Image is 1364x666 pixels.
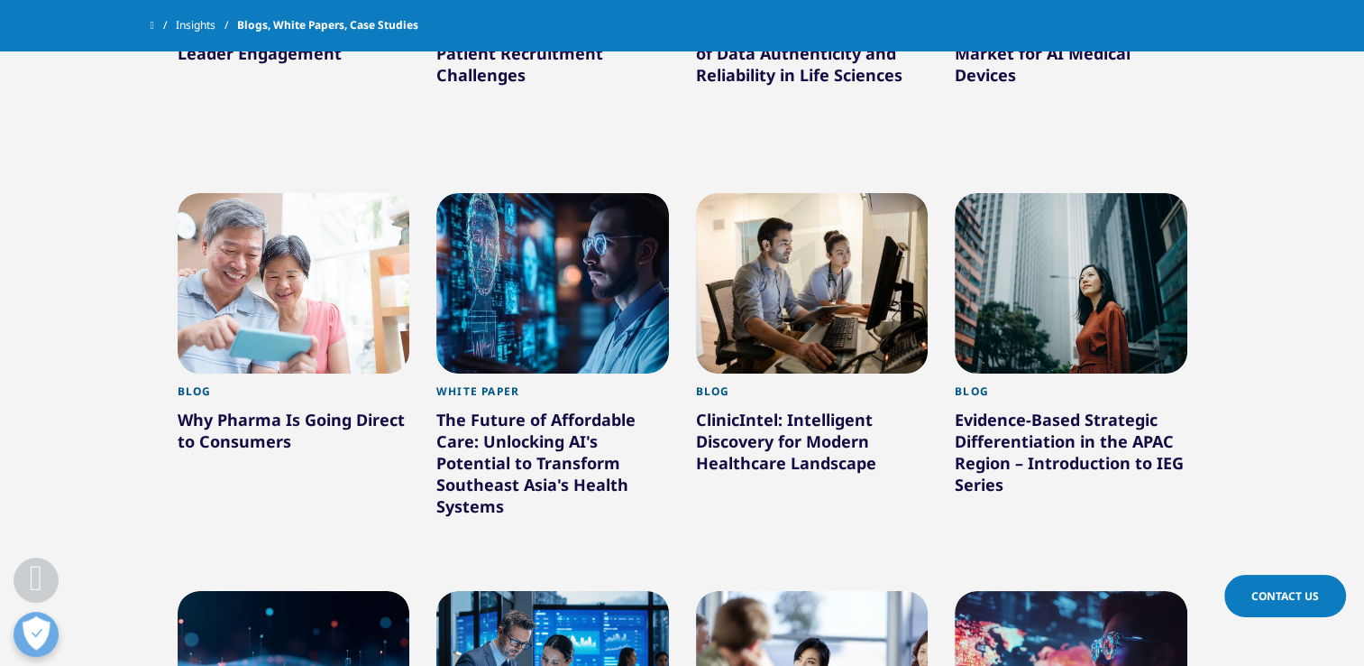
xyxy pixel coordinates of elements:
[178,374,410,499] a: Blog Why Pharma Is Going Direct to Consumers
[955,409,1187,503] div: Evidence-Based Strategic Differentiation in the APAC Region – Introduction to IEG Series
[436,21,669,93] div: Obesity Clinical Research: Patient Recruitment Challenges
[696,374,929,521] a: Blog ClinicIntel: Intelligent Discovery for Modern Healthcare Landscape
[178,384,410,409] div: Blog
[696,21,929,93] div: Navigating the Complexities of Data Authenticity and Reliability in Life Sciences
[436,409,669,524] div: The Future of Affordable Care: Unlocking AI's Potential to Transform Southeast Asia's Health Systems
[955,21,1187,93] div: Streamlining Time-to-Market for AI Medical Devices
[1224,575,1346,617] a: Contact Us
[14,612,59,657] button: Open Preferences
[955,374,1187,542] a: Blog Evidence-Based Strategic Differentiation in the APAC Region – Introduction to IEG Series
[696,384,929,409] div: Blog
[436,384,669,409] div: White Paper
[237,9,418,42] span: Blogs, White Papers, Case Studies
[436,374,669,564] a: White Paper The Future of Affordable Care: Unlocking AI's Potential to Transform Southeast Asia's...
[176,9,237,42] a: Insights
[696,409,929,481] div: ClinicIntel: Intelligent Discovery for Modern Healthcare Landscape
[178,409,410,459] div: Why Pharma Is Going Direct to Consumers
[955,384,1187,409] div: Blog
[1251,588,1319,604] span: Contact Us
